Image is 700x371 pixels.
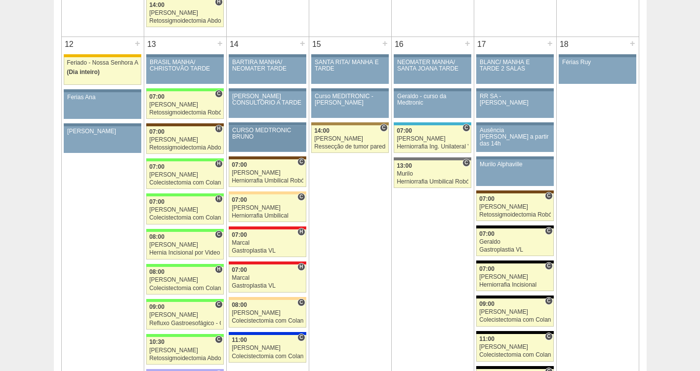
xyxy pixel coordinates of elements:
div: Key: Aviso [476,54,553,57]
span: 09:00 [149,303,165,310]
span: 11:00 [232,336,247,343]
div: Key: Blanc [476,260,553,263]
div: BARTIRA MANHÃ/ NEOMATER TARDE [232,59,303,72]
span: Consultório [297,193,305,201]
a: Feriado - Nossa Senhora Aparecida (Dia inteiro) [64,57,141,85]
div: Key: Aviso [394,54,471,57]
div: [PERSON_NAME] [479,309,551,315]
div: Key: Aviso [311,54,388,57]
span: Consultório [545,333,552,340]
div: Murilo Alphaville [480,161,550,168]
div: Key: Aviso [476,122,553,125]
span: Hospital [215,125,222,133]
span: Consultório [215,230,222,238]
div: 16 [392,37,407,52]
div: Curso MEDITRONIC - [PERSON_NAME] [315,93,385,106]
div: [PERSON_NAME] CONSULTÓRIO A TARDE [232,93,303,106]
div: 18 [557,37,572,52]
div: Retossigmoidectomia Abdominal VL [149,145,221,151]
span: 07:00 [149,163,165,170]
span: 07:00 [232,266,247,273]
span: 07:00 [149,128,165,135]
span: 07:00 [397,127,412,134]
div: Gastroplastia VL [232,283,303,289]
div: Murilo [397,171,468,177]
div: BRASIL MANHÃ/ CHRISTOVÃO TARDE [150,59,220,72]
div: Retossigmoidectomia Robótica [149,110,221,116]
div: 15 [309,37,325,52]
a: [PERSON_NAME] CONSULTÓRIO A TARDE [229,91,306,118]
span: 07:00 [149,93,165,100]
div: Key: Bartira [229,297,306,300]
div: 17 [474,37,490,52]
div: Key: Aviso [476,156,553,159]
span: Consultório [215,300,222,308]
div: Key: Brasil [146,193,223,196]
div: [PERSON_NAME] [149,172,221,178]
div: Herniorrafia Umbilical Robótica [397,179,468,185]
div: Key: Assunção [229,261,306,264]
div: Key: Blanc [476,225,553,228]
a: Férias Ruy [559,57,636,84]
div: Hernia Incisional por Video [149,250,221,256]
a: C 11:00 [PERSON_NAME] Colecistectomia com Colangiografia VL [476,334,553,362]
div: [PERSON_NAME] [149,102,221,108]
span: Consultório [215,335,222,343]
div: Key: Aviso [229,88,306,91]
a: H 08:00 [PERSON_NAME] Colecistectomia com Colangiografia VL [146,267,223,295]
div: Key: São Luiz - Itaim [229,332,306,335]
a: H 07:00 Marcal Gastroplastia VL [229,264,306,292]
div: [PERSON_NAME] [149,347,221,354]
a: BLANC/ MANHÃ E TARDE 2 SALAS [476,57,553,84]
div: Key: Aviso [229,54,306,57]
div: [PERSON_NAME] [314,136,386,142]
a: Murilo Alphaville [476,159,553,186]
div: Key: Brasil [146,264,223,267]
span: Consultório [462,159,470,167]
span: Hospital [297,228,305,236]
div: 14 [227,37,242,52]
span: Consultório [462,124,470,132]
div: [PERSON_NAME] [149,242,221,248]
a: RR SA - [PERSON_NAME] [476,91,553,118]
div: [PERSON_NAME] [149,207,221,213]
div: Key: Brasil [146,158,223,161]
span: 10:30 [149,338,165,345]
div: Key: Aviso [64,123,141,126]
div: Geraldo - curso da Medtronic [397,93,468,106]
div: [PERSON_NAME] [67,128,138,135]
div: + [216,37,224,50]
div: Key: Brasil [146,334,223,337]
div: NEOMATER MANHÃ/ SANTA JOANA TARDE [397,59,468,72]
div: + [463,37,472,50]
div: SANTA RITA/ MANHÃ E TARDE [315,59,385,72]
a: C 07:00 [PERSON_NAME] Herniorrafia Umbilical Robótica [229,159,306,187]
div: [PERSON_NAME] [149,277,221,283]
a: C 07:00 [PERSON_NAME] Retossigmoidectomia Robótica [146,91,223,119]
div: [PERSON_NAME] [232,310,303,316]
div: + [381,37,389,50]
a: H 07:00 [PERSON_NAME] Colecistectomia com Colangiografia VL [146,161,223,189]
a: C 07:00 [PERSON_NAME] Retossigmoidectomia Robótica [476,193,553,221]
div: Ressecção de tumor parede abdominal pélvica [314,144,386,150]
div: Colecistectomia com Colangiografia VL [149,180,221,186]
a: Ferias Ana [64,92,141,119]
div: Key: Aviso [559,54,636,57]
span: 09:00 [479,300,494,307]
a: C 13:00 Murilo Herniorrafia Umbilical Robótica [394,160,471,188]
div: Ferias Ana [67,94,138,101]
div: Retossigmoidectomia Abdominal VL [149,18,221,24]
span: 07:00 [232,196,247,203]
div: Key: Brasil [146,229,223,232]
a: C 09:00 [PERSON_NAME] Refluxo Gastroesofágico - Cirurgia VL [146,302,223,330]
a: Curso MEDITRONIC - [PERSON_NAME] [311,91,388,118]
div: Key: Aviso [146,54,223,57]
div: [PERSON_NAME] [149,312,221,318]
span: 07:00 [479,265,494,272]
span: Consultório [297,158,305,166]
div: Key: Aviso [394,88,471,91]
div: CURSO MEDTRONIC BRUNO [232,127,303,140]
div: [PERSON_NAME] [397,136,468,142]
a: C 09:00 [PERSON_NAME] Colecistectomia com Colangiografia VL [476,298,553,326]
div: Geraldo [479,239,551,245]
